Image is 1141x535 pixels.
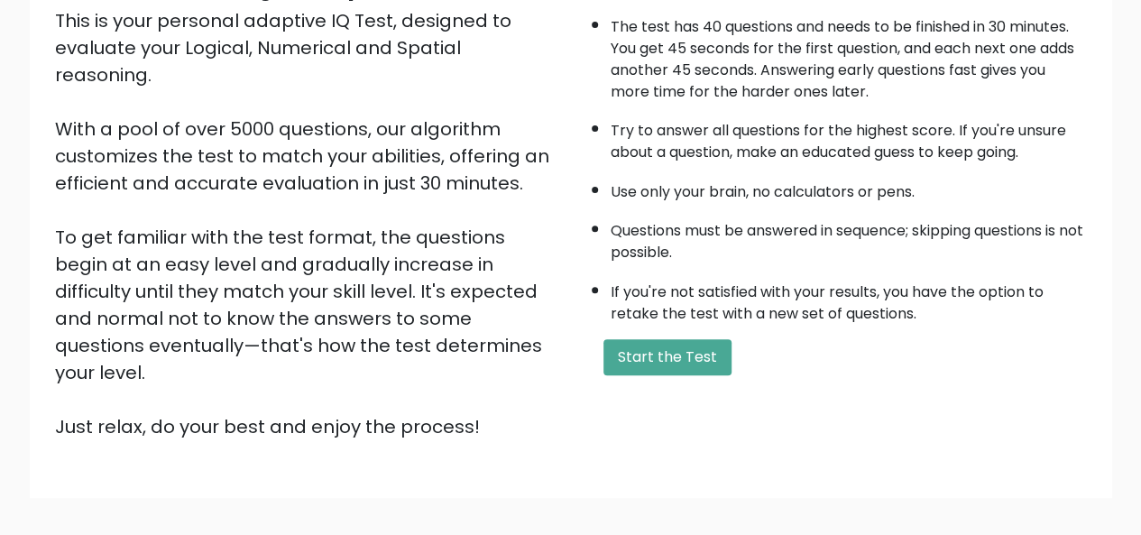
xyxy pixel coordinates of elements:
button: Start the Test [603,339,732,375]
li: The test has 40 questions and needs to be finished in 30 minutes. You get 45 seconds for the firs... [611,7,1087,103]
li: Questions must be answered in sequence; skipping questions is not possible. [611,211,1087,263]
li: Try to answer all questions for the highest score. If you're unsure about a question, make an edu... [611,111,1087,163]
li: If you're not satisfied with your results, you have the option to retake the test with a new set ... [611,272,1087,325]
li: Use only your brain, no calculators or pens. [611,172,1087,203]
div: This is your personal adaptive IQ Test, designed to evaluate your Logical, Numerical and Spatial ... [55,7,560,440]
